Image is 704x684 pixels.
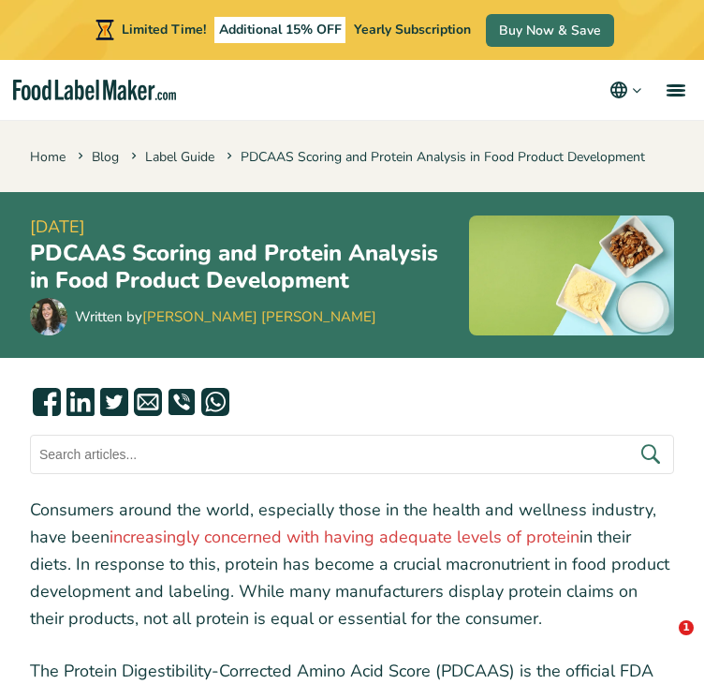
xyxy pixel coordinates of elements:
span: Limited Time! [122,21,206,38]
span: [DATE] [30,215,439,240]
p: Consumers around the world, especially those in the health and wellness industry, have been in th... [30,497,674,632]
h1: PDCAAS Scoring and Protein Analysis in Food Product Development [30,240,439,294]
div: Written by [75,306,376,328]
a: Food Label Maker homepage [13,80,176,101]
span: PDCAAS Scoring and Protein Analysis in Food Product Development [223,148,645,166]
span: 1 [679,620,694,635]
img: Maria Abi Hanna - Food Label Maker [30,298,67,335]
iframe: Intercom live chat [640,620,685,665]
a: Label Guide [145,148,214,166]
button: Change language [608,79,644,101]
a: Blog [92,148,119,166]
a: menu [644,60,704,120]
a: Buy Now & Save [486,14,614,47]
a: [PERSON_NAME] [PERSON_NAME] [142,307,376,326]
a: Home [30,148,66,166]
span: Additional 15% OFF [214,17,346,43]
span: Yearly Subscription [354,21,471,38]
input: Search articles... [30,435,674,474]
a: increasingly concerned with having adequate levels of protein [110,526,579,548]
